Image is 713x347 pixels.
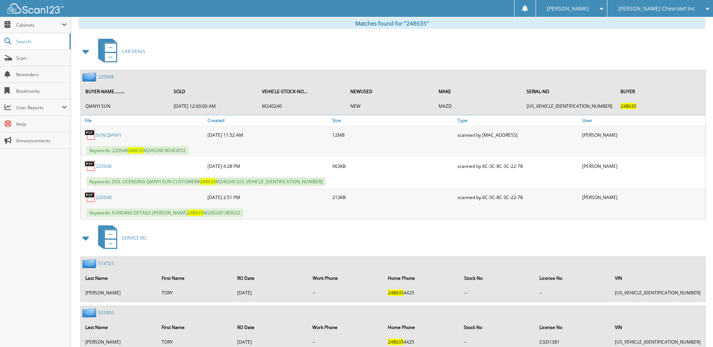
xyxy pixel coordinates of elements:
div: 12MB [330,127,455,142]
th: Work Phone [309,270,384,286]
div: scanned by [MAC_ADDRESS] [456,127,580,142]
th: First Name [158,270,233,286]
td: [US_VEHICLE_IDENTIFICATION_NUMBER] [611,287,704,299]
span: Bookmarks [16,88,67,94]
th: RO Date [233,320,308,335]
img: scan123-logo-white.svg [8,3,64,14]
th: SOLD [170,84,257,99]
td: -- [536,287,610,299]
a: CAR DEALS [94,36,145,66]
td: -- [309,287,384,299]
span: 248635 [128,147,144,154]
td: 4425 [384,287,459,299]
span: 248635 [200,178,216,185]
th: Stock No [460,320,534,335]
span: Help [16,121,67,127]
div: [DATE] 2:51 PM [206,190,330,205]
span: Cabinets [16,22,62,28]
td: [DATE] 12:00:00 AM [170,100,257,112]
td: [DATE] [233,287,308,299]
span: SERVICE RO [122,235,146,241]
img: folder2.png [82,259,98,268]
img: folder2.png [82,72,98,81]
td: -- [460,287,535,299]
td: [PERSON_NAME] [82,287,157,299]
div: [DATE] 4:28 PM [206,158,330,173]
span: 248635 [621,103,636,109]
span: CAR DEALS [122,48,145,54]
th: VIN [611,320,704,335]
div: Matches found for "248635" [79,18,705,29]
div: [PERSON_NAME] [580,127,705,142]
a: 514721 [98,260,114,267]
td: QIANYI SUN [82,100,169,112]
img: PDF.png [85,129,96,140]
th: RO Date [233,270,308,286]
th: Work Phone [309,320,383,335]
th: VEHICLE-STOCK-NO... [258,84,346,99]
img: PDF.png [85,160,96,172]
span: 248635 [388,290,404,296]
img: folder2.png [82,308,98,317]
a: User [580,115,705,125]
th: Stock No [460,270,535,286]
a: SUN,QIANYI [96,132,121,138]
th: First Name [158,320,233,335]
div: scanned by 6C-3C-8C-3C-22-78 [456,190,580,205]
span: Announcements [16,137,67,144]
div: [DATE] 11:52 AM [206,127,330,142]
th: Home Phone [384,270,459,286]
img: PDF.png [85,192,96,203]
th: BUYER [617,84,704,99]
th: License No [536,270,610,286]
div: 213KB [330,190,455,205]
span: [PERSON_NAME] [547,6,589,11]
span: User Reports [16,104,62,111]
a: Created [206,115,330,125]
th: MAKE [435,84,522,99]
td: M240240 [258,100,346,112]
a: SERVICE RO [94,223,146,253]
a: 220948 [98,74,114,80]
th: License No [536,320,610,335]
a: 220948 [96,194,112,201]
a: 531856 [98,309,114,316]
a: 220948 [96,163,112,169]
td: MAZD [435,100,522,112]
div: 963KB [330,158,455,173]
span: Keywords: DOL LICENSING QIANYI SUN CUSTOMER# M240240 [US_VEHICLE_IDENTIFICATION_NUMBER] [86,177,325,186]
span: Reminders [16,71,67,78]
div: [PERSON_NAME] [580,190,705,205]
span: Keywords: 220948 M240240 R0383032 [86,146,189,155]
th: Home Phone [384,320,459,335]
th: SERIAL-NO [523,84,616,99]
td: [US_VEHICLE_IDENTIFICATION_NUMBER] [523,100,616,112]
th: Last Name [82,320,157,335]
div: scanned by 6C-3C-8C-3C-22-78 [456,158,580,173]
span: 248635 [188,210,203,216]
td: NEW [347,100,434,112]
span: Keywords: FUNDING DETAILS [PERSON_NAME] M240240 383032 [86,208,243,217]
th: VIN [611,270,704,286]
th: Last Name [82,270,157,286]
span: Search [16,38,66,45]
a: Type [456,115,580,125]
span: 248635 [388,339,404,345]
span: Scan [16,55,67,61]
td: TORY [158,287,233,299]
th: BUYER-NAME......... [82,84,169,99]
div: [PERSON_NAME] [580,158,705,173]
span: [PERSON_NAME] Chevrolet Inc [618,6,695,11]
th: NEWUSED [347,84,434,99]
a: Size [330,115,455,125]
a: File [81,115,206,125]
